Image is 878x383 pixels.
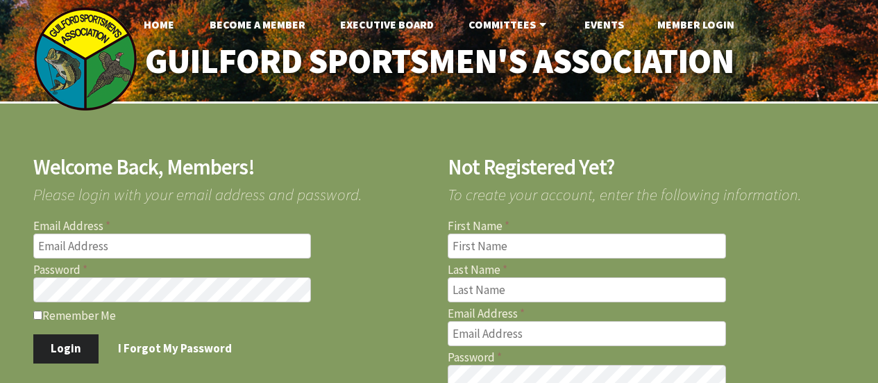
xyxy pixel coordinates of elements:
[133,10,185,38] a: Home
[448,321,726,346] input: Email Address
[33,156,431,178] h2: Welcome Back, Members!
[33,311,42,320] input: Remember Me
[199,10,316,38] a: Become A Member
[448,277,726,302] input: Last Name
[33,7,137,111] img: logo_sm.png
[448,234,726,259] input: First Name
[33,234,312,259] input: Email Address
[101,334,250,364] a: I Forgot My Password
[448,156,845,178] h2: Not Registered Yet?
[448,178,845,202] span: To create your account, enter the following information.
[646,10,745,38] a: Member Login
[448,264,845,276] label: Last Name
[33,264,431,276] label: Password
[33,220,431,232] label: Email Address
[33,308,431,322] label: Remember Me
[33,334,99,364] button: Login
[448,308,845,320] label: Email Address
[115,32,763,91] a: Guilford Sportsmen's Association
[33,178,431,202] span: Please login with your email address and password.
[457,10,561,38] a: Committees
[573,10,635,38] a: Events
[329,10,445,38] a: Executive Board
[448,352,845,364] label: Password
[448,220,845,232] label: First Name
